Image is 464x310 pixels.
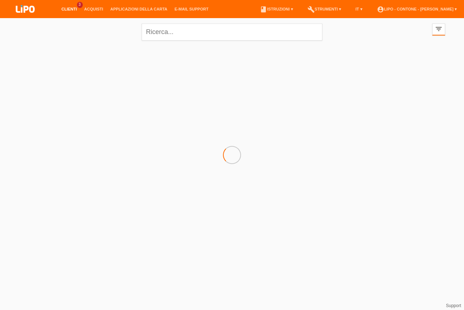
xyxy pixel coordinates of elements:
[256,7,296,11] a: bookIstruzioni ▾
[171,7,212,11] a: E-mail Support
[446,303,461,308] a: Support
[77,2,83,8] span: 3
[304,7,345,11] a: buildStrumenti ▾
[142,24,322,41] input: Ricerca...
[435,25,443,33] i: filter_list
[352,7,366,11] a: IT ▾
[81,7,107,11] a: Acquisti
[107,7,171,11] a: Applicazioni della carta
[260,6,267,13] i: book
[373,7,460,11] a: account_circleLIPO - Contone - [PERSON_NAME] ▾
[7,15,43,20] a: LIPO pay
[58,7,81,11] a: Clienti
[377,6,384,13] i: account_circle
[308,6,315,13] i: build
